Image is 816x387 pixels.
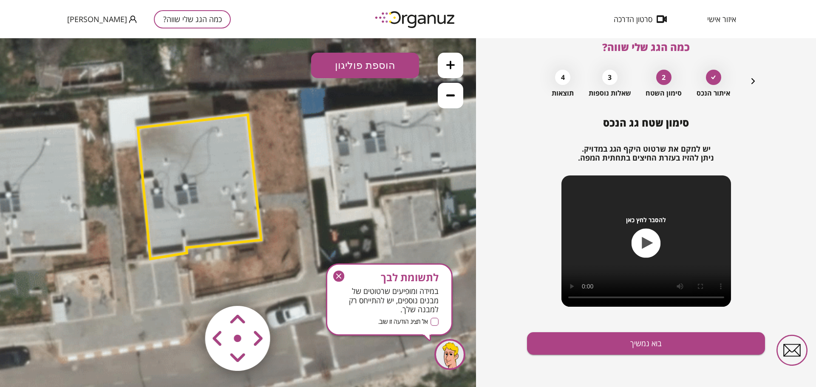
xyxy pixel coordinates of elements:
button: הוספת פוליגון [311,14,419,40]
img: vector-smart-object-copy.png [187,250,289,351]
h2: יש למקם את שרטוט היקף הגג במדויק. ניתן להזיז בעזרת החיצים בתחתית המפה. [527,144,765,163]
button: סרטון הדרכה [601,15,680,23]
span: איתור הנכס [697,89,730,97]
span: תוצאות [552,89,574,97]
button: כמה הגג שלי שווה? [154,10,231,28]
span: להסבר לחץ כאן [626,216,666,223]
span: שאלות נוספות [589,89,631,97]
span: לתשומת לבך [340,271,439,283]
span: [PERSON_NAME] [67,15,127,23]
button: [PERSON_NAME] [67,14,137,25]
span: במידה ומופיעים שרטוטים של מבנים נוספים, יש להתייחס רק למבנה שלך. [340,287,439,314]
button: איזור אישי [694,15,749,23]
div: 3 [602,70,618,85]
span: אל תציג הודעה זו שוב. [378,318,428,326]
button: בוא נמשיך [527,332,765,355]
span: סימון השטח [646,89,682,97]
span: סרטון הדרכה [614,15,652,23]
div: 4 [555,70,570,85]
span: סימון שטח גג הנכס [603,116,689,130]
img: logo [369,8,462,31]
div: 2 [656,70,671,85]
span: כמה הגג שלי שווה? [602,40,690,54]
span: איזור אישי [707,15,736,23]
